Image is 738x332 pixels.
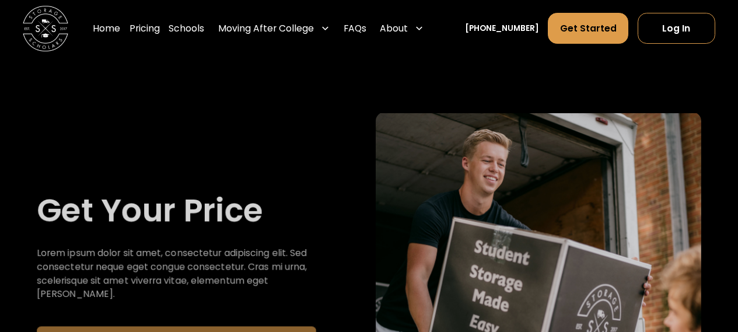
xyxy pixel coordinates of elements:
[638,13,715,44] a: Log In
[23,6,68,51] a: home
[380,22,408,35] div: About
[37,246,316,301] div: Lorem ipsum dolor sit amet, consectetur adipiscing elit. Sed consectetur neque eget congue consec...
[465,23,539,35] a: [PHONE_NUMBER]
[93,13,120,45] a: Home
[23,6,68,51] img: Storage Scholars main logo
[169,13,204,45] a: Schools
[548,13,628,44] a: Get Started
[375,13,428,45] div: About
[218,22,314,35] div: Moving After College
[130,13,160,45] a: Pricing
[344,13,366,45] a: FAQs
[214,13,334,45] div: Moving After College
[37,190,263,232] h1: Get Your Price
